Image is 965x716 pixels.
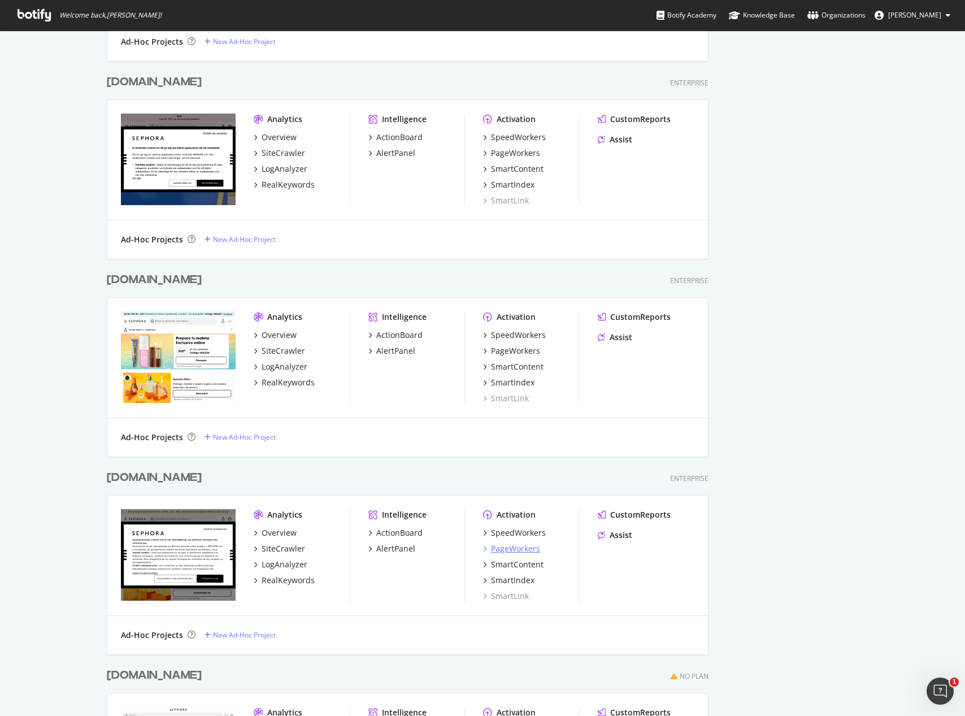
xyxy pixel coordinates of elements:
a: [DOMAIN_NAME] [107,272,206,288]
span: Cedric Cherchi [888,10,941,20]
div: Intelligence [382,509,427,520]
div: CustomReports [610,114,671,125]
a: ActionBoard [368,132,423,143]
div: Enterprise [670,276,708,285]
div: ActionBoard [376,132,423,143]
div: Assist [610,134,632,145]
a: Assist [598,530,632,541]
a: Overview [254,527,297,539]
a: [DOMAIN_NAME] [107,667,206,684]
div: CustomReports [610,311,671,323]
div: SmartContent [491,163,544,175]
div: Knowledge Base [729,10,795,21]
div: SpeedWorkers [491,329,546,341]
a: SmartIndex [483,575,534,586]
div: New Ad-Hoc Project [213,630,276,640]
a: PageWorkers [483,543,540,554]
div: PageWorkers [491,147,540,159]
div: Analytics [267,311,302,323]
div: Intelligence [382,311,427,323]
span: 1 [950,678,959,687]
div: ActionBoard [376,329,423,341]
a: AlertPanel [368,543,415,554]
div: PageWorkers [491,543,540,554]
a: CustomReports [598,509,671,520]
div: [DOMAIN_NAME] [107,74,202,90]
a: RealKeywords [254,377,315,388]
div: Ad-Hoc Projects [121,234,183,245]
div: Enterprise [670,474,708,483]
a: Assist [598,134,632,145]
div: RealKeywords [262,377,315,388]
div: SmartIndex [491,575,534,586]
div: AlertPanel [376,147,415,159]
iframe: Intercom live chat [927,678,954,705]
div: AlertPanel [376,345,415,357]
a: New Ad-Hoc Project [205,630,276,640]
div: SmartIndex [491,179,534,190]
div: SmartContent [491,361,544,372]
a: LogAnalyzer [254,361,307,372]
a: SpeedWorkers [483,329,546,341]
div: LogAnalyzer [262,361,307,372]
div: SpeedWorkers [491,527,546,539]
span: Welcome back, [PERSON_NAME] ! [59,11,162,20]
div: Ad-Hoc Projects [121,36,183,47]
a: New Ad-Hoc Project [205,432,276,442]
div: Analytics [267,114,302,125]
a: New Ad-Hoc Project [205,235,276,244]
div: Overview [262,329,297,341]
img: www.sephora.se [121,114,236,205]
a: RealKeywords [254,575,315,586]
a: SmartContent [483,163,544,175]
a: SiteCrawler [254,147,305,159]
div: Ad-Hoc Projects [121,630,183,641]
a: LogAnalyzer [254,559,307,570]
div: Intelligence [382,114,427,125]
img: wwww.sephora.es [121,311,236,403]
a: AlertPanel [368,345,415,357]
div: [DOMAIN_NAME] [107,272,202,288]
div: SmartLink [483,195,529,206]
div: RealKeywords [262,575,315,586]
a: SmartLink [483,591,529,602]
a: SpeedWorkers [483,527,546,539]
a: ActionBoard [368,329,423,341]
div: Activation [497,114,536,125]
div: [DOMAIN_NAME] [107,470,202,486]
a: SmartLink [483,393,529,404]
a: SmartContent [483,361,544,372]
div: SiteCrawler [262,543,305,554]
div: ActionBoard [376,527,423,539]
div: New Ad-Hoc Project [213,432,276,442]
a: AlertPanel [368,147,415,159]
div: Overview [262,527,297,539]
div: Ad-Hoc Projects [121,432,183,443]
a: SmartIndex [483,377,534,388]
div: New Ad-Hoc Project [213,37,276,46]
img: www.sephora.gr [121,509,236,601]
a: SmartIndex [483,179,534,190]
div: CustomReports [610,509,671,520]
a: PageWorkers [483,147,540,159]
div: LogAnalyzer [262,163,307,175]
a: CustomReports [598,114,671,125]
a: CustomReports [598,311,671,323]
a: ActionBoard [368,527,423,539]
a: SpeedWorkers [483,132,546,143]
div: Enterprise [670,78,708,88]
div: SpeedWorkers [491,132,546,143]
a: SiteCrawler [254,345,305,357]
div: Analytics [267,509,302,520]
a: RealKeywords [254,179,315,190]
a: SmartContent [483,559,544,570]
div: LogAnalyzer [262,559,307,570]
div: PageWorkers [491,345,540,357]
a: Overview [254,329,297,341]
div: Botify Academy [657,10,716,21]
div: Overview [262,132,297,143]
button: [PERSON_NAME] [866,6,959,24]
div: AlertPanel [376,543,415,554]
div: SmartContent [491,559,544,570]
